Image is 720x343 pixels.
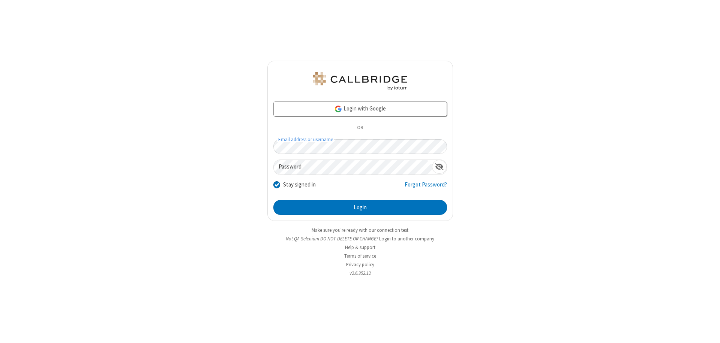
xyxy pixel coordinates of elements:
label: Stay signed in [283,180,316,189]
li: v2.6.352.12 [267,270,453,277]
a: Help & support [345,244,375,251]
a: Forgot Password? [405,180,447,195]
img: QA Selenium DO NOT DELETE OR CHANGE [311,72,409,90]
button: Login [273,200,447,215]
button: Login to another company [379,235,434,242]
li: Not QA Selenium DO NOT DELETE OR CHANGE? [267,235,453,242]
img: google-icon.png [334,105,342,113]
span: OR [354,123,366,133]
a: Privacy policy [346,261,374,268]
input: Password [274,160,432,174]
a: Make sure you're ready with our connection test [312,227,408,233]
div: Show password [432,160,447,174]
a: Login with Google [273,101,447,116]
a: Terms of service [344,253,376,259]
input: Email address or username [273,139,447,154]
